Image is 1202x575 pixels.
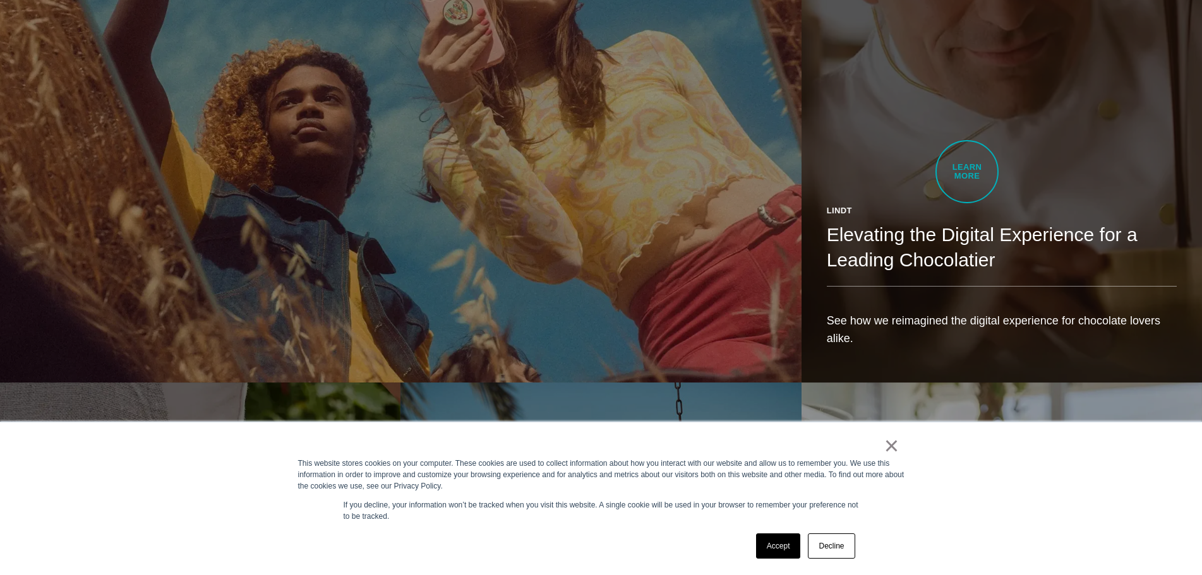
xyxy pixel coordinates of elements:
a: × [884,440,899,451]
div: Lindt [827,205,1177,217]
h2: Elevating the Digital Experience for a Leading Chocolatier [827,222,1177,273]
a: Accept [756,533,801,559]
p: See how we reimagined the digital experience for chocolate lovers alike. [827,312,1177,347]
div: This website stores cookies on your computer. These cookies are used to collect information about... [298,458,905,492]
a: Decline [808,533,855,559]
p: If you decline, your information won’t be tracked when you visit this website. A single cookie wi... [344,499,859,522]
